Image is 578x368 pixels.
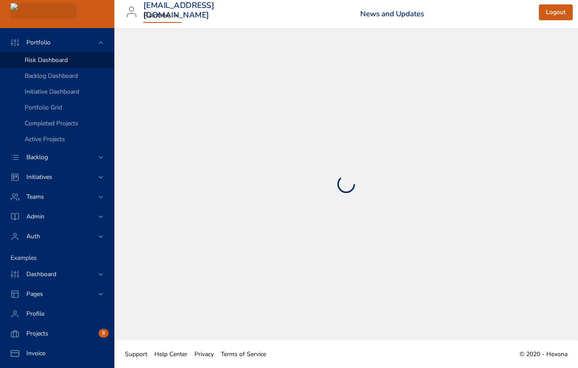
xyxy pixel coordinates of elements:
[546,7,566,18] span: Logout
[19,38,58,47] span: Portfolio
[121,344,151,364] a: Support
[19,270,63,278] span: Dashboard
[25,135,65,143] span: Active Projects
[19,212,51,221] span: Admin
[539,4,573,21] button: Logout
[19,193,51,201] span: Teams
[19,349,52,357] span: Invoice
[221,350,266,358] span: Terms of Service
[360,9,424,19] a: News and Updates
[19,153,55,161] span: Backlog
[125,350,147,358] span: Support
[191,344,217,364] a: Privacy
[143,9,181,23] div: Raintree
[19,290,50,298] span: Pages
[143,1,214,20] h3: [EMAIL_ADDRESS][DOMAIN_NAME]
[25,103,62,112] span: Portfolio Grid
[19,232,47,240] span: Auth
[151,344,191,364] a: Help Center
[19,173,59,181] span: Initiatives
[25,72,78,80] span: Backlog Dashboard
[25,56,68,64] span: Risk Dashboard
[19,310,51,318] span: Profile
[154,350,187,358] span: Help Center
[25,119,78,128] span: Completed Projects
[25,87,79,96] span: Initiative Dashboard
[519,350,567,358] span: © 2020 - Hexona
[19,329,55,338] span: Projects
[217,344,270,364] a: Terms of Service
[99,330,109,337] span: 8
[194,350,214,358] span: Privacy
